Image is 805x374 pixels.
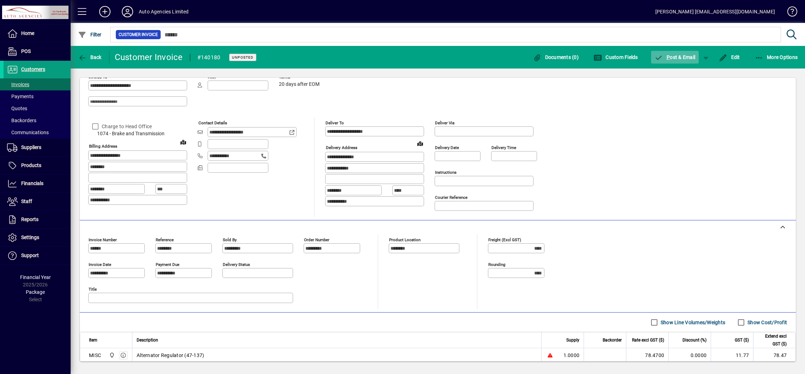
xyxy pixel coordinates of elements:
[659,319,725,326] label: Show Line Volumes/Weights
[4,78,71,90] a: Invoices
[735,336,749,344] span: GST ($)
[758,332,787,348] span: Extend excl GST ($)
[223,237,237,242] mat-label: Sold by
[89,352,101,359] div: MISC
[21,48,31,54] span: POS
[4,193,71,210] a: Staff
[753,348,795,362] td: 78.47
[156,237,174,242] mat-label: Reference
[711,348,753,362] td: 11.77
[488,262,505,267] mat-label: Rounding
[4,229,71,247] a: Settings
[89,336,97,344] span: Item
[7,82,29,87] span: Invoices
[435,195,467,200] mat-label: Courier Reference
[4,126,71,138] a: Communications
[488,237,521,242] mat-label: Freight (excl GST)
[21,235,39,240] span: Settings
[4,43,71,60] a: POS
[651,51,699,64] button: Post & Email
[4,25,71,42] a: Home
[491,145,516,150] mat-label: Delivery time
[89,287,97,292] mat-label: Title
[563,352,580,359] span: 1.0000
[4,102,71,114] a: Quotes
[4,247,71,265] a: Support
[115,52,183,63] div: Customer Invoice
[137,336,158,344] span: Description
[139,6,189,17] div: Auto Agencies Limited
[603,336,622,344] span: Backorder
[232,55,254,60] span: Unposted
[753,51,800,64] button: More Options
[631,352,664,359] div: 78.4700
[7,130,49,135] span: Communications
[594,54,638,60] span: Custom Fields
[89,237,117,242] mat-label: Invoice number
[21,198,32,204] span: Staff
[89,262,111,267] mat-label: Invoice date
[76,51,103,64] button: Back
[4,175,71,192] a: Financials
[592,51,640,64] button: Custom Fields
[107,351,115,359] span: Rangiora
[4,114,71,126] a: Backorders
[668,348,711,362] td: 0.0000
[4,90,71,102] a: Payments
[7,106,27,111] span: Quotes
[304,237,329,242] mat-label: Order number
[4,157,71,174] a: Products
[667,54,670,60] span: P
[435,120,454,125] mat-label: Deliver via
[632,336,664,344] span: Rate excl GST ($)
[20,274,51,280] span: Financial Year
[197,52,221,63] div: #140180
[78,32,102,37] span: Filter
[21,66,45,72] span: Customers
[26,289,45,295] span: Package
[435,170,457,175] mat-label: Instructions
[326,120,344,125] mat-label: Deliver To
[682,336,706,344] span: Discount (%)
[415,138,426,149] a: View on map
[156,262,179,267] mat-label: Payment due
[389,237,421,242] mat-label: Product location
[746,319,787,326] label: Show Cost/Profit
[223,262,250,267] mat-label: Delivery status
[76,28,103,41] button: Filter
[7,94,34,99] span: Payments
[533,54,579,60] span: Documents (0)
[21,253,39,258] span: Support
[178,136,189,148] a: View on map
[78,54,102,60] span: Back
[71,51,109,64] app-page-header-button: Back
[119,31,158,38] span: Customer Invoice
[21,144,41,150] span: Suppliers
[655,54,696,60] span: ost & Email
[21,216,38,222] span: Reports
[4,211,71,228] a: Reports
[4,139,71,156] a: Suppliers
[21,30,34,36] span: Home
[782,1,796,24] a: Knowledge Base
[137,352,204,359] span: Alternator Regulator (47-137)
[435,145,459,150] mat-label: Delivery date
[21,162,41,168] span: Products
[94,5,116,18] button: Add
[566,336,579,344] span: Supply
[755,54,798,60] span: More Options
[717,51,742,64] button: Edit
[88,130,187,137] span: 1074 - Brake and Transmission
[21,180,43,186] span: Financials
[7,118,36,123] span: Backorders
[279,82,320,87] span: 20 days after EOM
[116,5,139,18] button: Profile
[655,6,775,17] div: [PERSON_NAME] [EMAIL_ADDRESS][DOMAIN_NAME]
[531,51,580,64] button: Documents (0)
[719,54,740,60] span: Edit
